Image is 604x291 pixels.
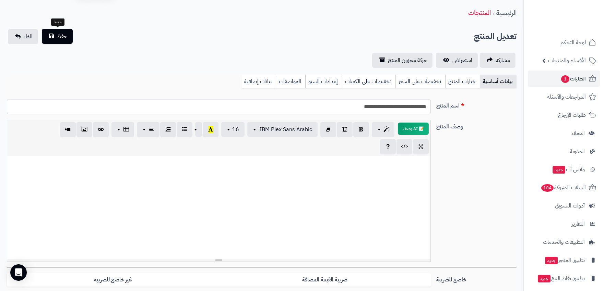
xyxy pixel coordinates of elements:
a: العملاء [528,125,600,141]
a: لوحة التحكم [528,34,600,51]
span: الطلبات [560,74,586,84]
a: المراجعات والأسئلة [528,89,600,105]
a: التقارير [528,216,600,232]
a: المنتجات [468,8,491,18]
button: 16 [221,122,245,137]
span: الأقسام والمنتجات [548,56,586,65]
button: IBM Plex Sans Arabic [247,122,318,137]
a: تخفيضات على الكميات [342,75,395,88]
a: بيانات إضافية [241,75,276,88]
a: تطبيق نقاط البيعجديد [528,270,600,287]
a: خيارات المنتج [445,75,480,88]
span: أدوات التسويق [555,201,585,211]
span: جديد [545,257,558,264]
span: لوحة التحكم [560,38,586,47]
span: 1 [561,75,570,83]
label: غير خاضع للضريبه [7,273,219,287]
label: وصف المنتج [434,120,519,131]
span: تطبيق نقاط البيع [537,274,585,283]
span: حفظ [57,32,67,40]
span: التطبيقات والخدمات [543,237,585,247]
span: السلات المتروكة [541,183,586,192]
a: أدوات التسويق [528,198,600,214]
a: التطبيقات والخدمات [528,234,600,250]
h2: تعديل المنتج [474,29,517,43]
span: التقارير [572,219,585,229]
a: المدونة [528,143,600,160]
a: الرئيسية [496,8,517,18]
button: حفظ [42,29,73,44]
span: المراجعات والأسئلة [547,92,586,102]
span: 104 [541,184,554,192]
span: طلبات الإرجاع [558,110,586,120]
label: اسم المنتج [434,99,519,110]
label: خاضع للضريبة [434,273,519,284]
span: استعراض [452,56,472,64]
a: تطبيق المتجرجديد [528,252,600,268]
span: الغاء [24,33,33,41]
img: logo-2.png [557,12,597,26]
a: تخفيضات على السعر [395,75,445,88]
a: الطلبات1 [528,71,600,87]
span: مشاركه [496,56,510,64]
span: جديد [553,166,565,174]
a: استعراض [436,53,478,68]
label: ضريبة القيمة المضافة [219,273,431,287]
a: بيانات أساسية [480,75,517,88]
span: حركة مخزون المنتج [388,56,427,64]
span: العملاء [571,128,585,138]
span: IBM Plex Sans Arabic [260,125,312,134]
a: إعدادات السيو [305,75,342,88]
a: وآتس آبجديد [528,161,600,178]
a: طلبات الإرجاع [528,107,600,123]
div: حفظ [51,18,64,26]
div: Open Intercom Messenger [10,264,27,281]
a: مشاركه [480,53,516,68]
span: تطبيق المتجر [544,255,585,265]
a: حركة مخزون المنتج [372,53,433,68]
a: المواصفات [276,75,305,88]
span: وآتس آب [552,165,585,174]
button: 📝 AI وصف [398,123,429,135]
span: 16 [232,125,239,134]
span: المدونة [570,147,585,156]
a: السلات المتروكة104 [528,179,600,196]
a: الغاء [8,29,38,44]
span: جديد [538,275,550,282]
